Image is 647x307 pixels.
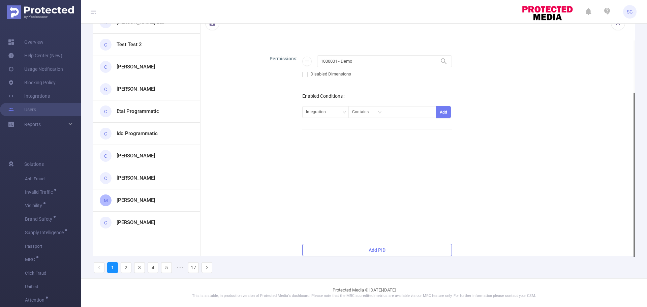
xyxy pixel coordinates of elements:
[104,149,107,163] span: C
[8,62,63,76] a: Usage Notification
[25,203,44,208] span: Visibility
[94,262,104,273] li: Previous Page
[104,216,107,229] span: C
[24,122,41,127] span: Reports
[8,35,43,49] a: Overview
[188,263,198,273] a: 17
[104,60,107,74] span: C
[104,38,107,52] span: C
[25,298,47,302] span: Attention
[302,244,452,256] button: Add PID
[8,49,62,62] a: Help Center (New)
[436,106,451,118] button: Add
[25,240,81,253] span: Passport
[104,172,107,185] span: C
[104,83,107,96] span: C
[205,266,209,270] i: icon: right
[302,57,312,66] button: icon: minus
[306,106,331,118] div: Integration
[308,71,354,76] span: Disabled Dimensions
[25,190,55,194] span: Invalid Traffic
[117,174,155,182] h3: [PERSON_NAME]
[202,262,212,273] li: Next Page
[175,262,185,273] li: Next 5 Pages
[117,41,142,49] h3: Test Test 2
[188,262,199,273] li: 17
[161,262,172,273] li: 5
[107,262,118,273] li: 1
[97,266,101,270] i: icon: left
[378,110,382,115] i: icon: down
[121,262,131,273] li: 2
[81,278,647,307] footer: Protected Media © [DATE]-[DATE]
[25,267,81,280] span: Click Fraud
[25,217,55,221] span: Brand Safety
[134,263,145,273] a: 3
[302,93,347,99] label: Enabled Conditions
[25,280,81,294] span: Unified
[117,108,159,115] h3: Etai Programmatic
[175,262,185,273] span: •••
[104,105,107,118] span: C
[148,262,158,273] li: 4
[107,263,118,273] a: 1
[7,5,74,19] img: Protected Media
[8,76,56,89] a: Blocking Policy
[352,106,373,118] div: Contains
[117,85,155,93] h3: [PERSON_NAME]
[342,110,346,115] i: icon: down
[117,196,155,204] h3: [PERSON_NAME]
[24,157,44,171] span: Solutions
[25,230,66,235] span: Supply Intelligence
[25,172,81,186] span: Anti-Fraud
[627,5,633,19] span: SG
[121,263,131,273] a: 2
[104,194,108,207] span: M
[270,55,297,62] p: Permissions
[98,293,630,299] p: This is a stable, in production version of Protected Media's dashboard. Please note that the MRC ...
[148,263,158,273] a: 4
[117,219,155,226] h3: [PERSON_NAME]
[25,257,37,262] span: MRC
[104,127,107,141] span: C
[117,130,158,137] h3: Ido Programmatic
[8,89,50,103] a: Integrations
[8,103,36,116] a: Users
[161,263,172,273] a: 5
[134,262,145,273] li: 3
[24,118,41,131] a: Reports
[117,63,155,71] h3: [PERSON_NAME]
[117,152,155,160] h3: [PERSON_NAME]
